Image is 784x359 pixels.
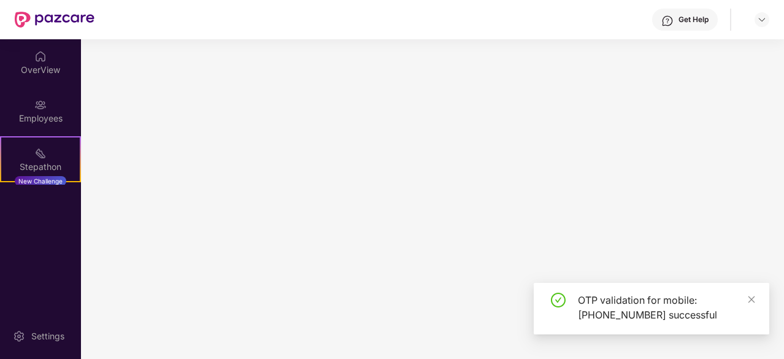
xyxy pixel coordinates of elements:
[34,50,47,63] img: svg+xml;base64,PHN2ZyBpZD0iSG9tZSIgeG1sbnM9Imh0dHA6Ly93d3cudzMub3JnLzIwMDAvc3ZnIiB3aWR0aD0iMjAiIG...
[678,15,709,25] div: Get Help
[747,295,756,304] span: close
[13,330,25,342] img: svg+xml;base64,PHN2ZyBpZD0iU2V0dGluZy0yMHgyMCIgeG1sbnM9Imh0dHA6Ly93d3cudzMub3JnLzIwMDAvc3ZnIiB3aW...
[1,161,80,173] div: Stepathon
[15,12,94,28] img: New Pazcare Logo
[28,330,68,342] div: Settings
[34,99,47,111] img: svg+xml;base64,PHN2ZyBpZD0iRW1wbG95ZWVzIiB4bWxucz0iaHR0cDovL3d3dy53My5vcmcvMjAwMC9zdmciIHdpZHRoPS...
[661,15,674,27] img: svg+xml;base64,PHN2ZyBpZD0iSGVscC0zMngzMiIgeG1sbnM9Imh0dHA6Ly93d3cudzMub3JnLzIwMDAvc3ZnIiB3aWR0aD...
[578,293,755,322] div: OTP validation for mobile: [PHONE_NUMBER] successful
[34,147,47,160] img: svg+xml;base64,PHN2ZyB4bWxucz0iaHR0cDovL3d3dy53My5vcmcvMjAwMC9zdmciIHdpZHRoPSIyMSIgaGVpZ2h0PSIyMC...
[757,15,767,25] img: svg+xml;base64,PHN2ZyBpZD0iRHJvcGRvd24tMzJ4MzIiIHhtbG5zPSJodHRwOi8vd3d3LnczLm9yZy8yMDAwL3N2ZyIgd2...
[551,293,566,307] span: check-circle
[15,176,66,186] div: New Challenge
